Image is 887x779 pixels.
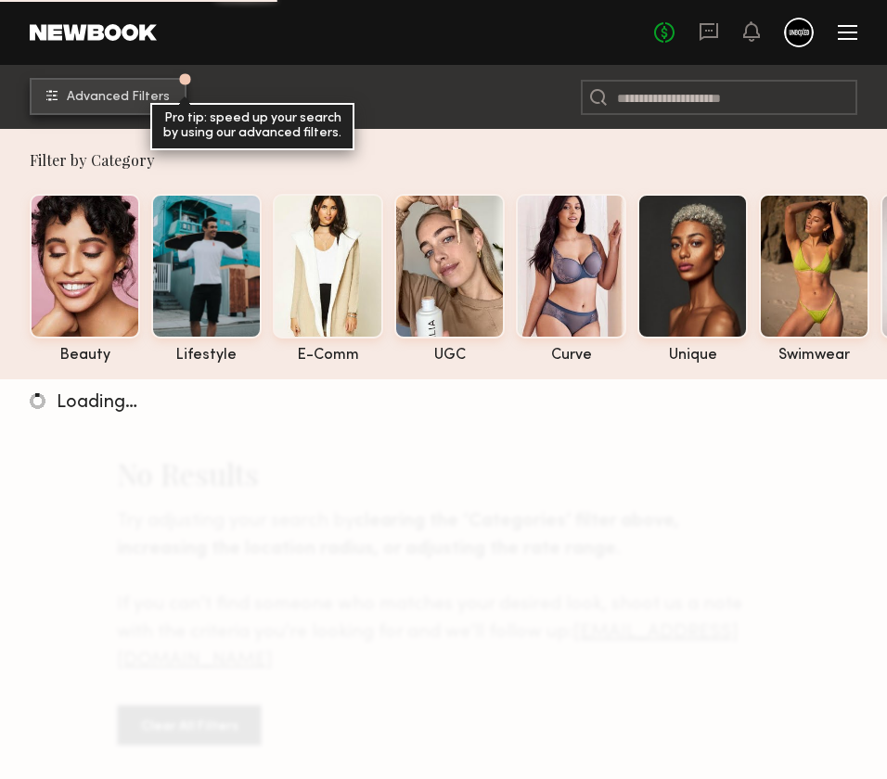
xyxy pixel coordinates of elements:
[30,348,140,364] div: beauty
[151,348,262,364] div: lifestyle
[273,348,383,364] div: e-comm
[67,91,170,104] span: Advanced Filters
[30,151,887,170] div: Filter by Category
[57,394,137,412] span: Loading…
[394,348,505,364] div: UGC
[150,103,354,151] div: Pro tip: speed up your search by using our advanced filters.
[30,78,186,115] button: Advanced Filters
[516,348,626,364] div: curve
[637,348,748,364] div: unique
[759,348,869,364] div: swimwear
